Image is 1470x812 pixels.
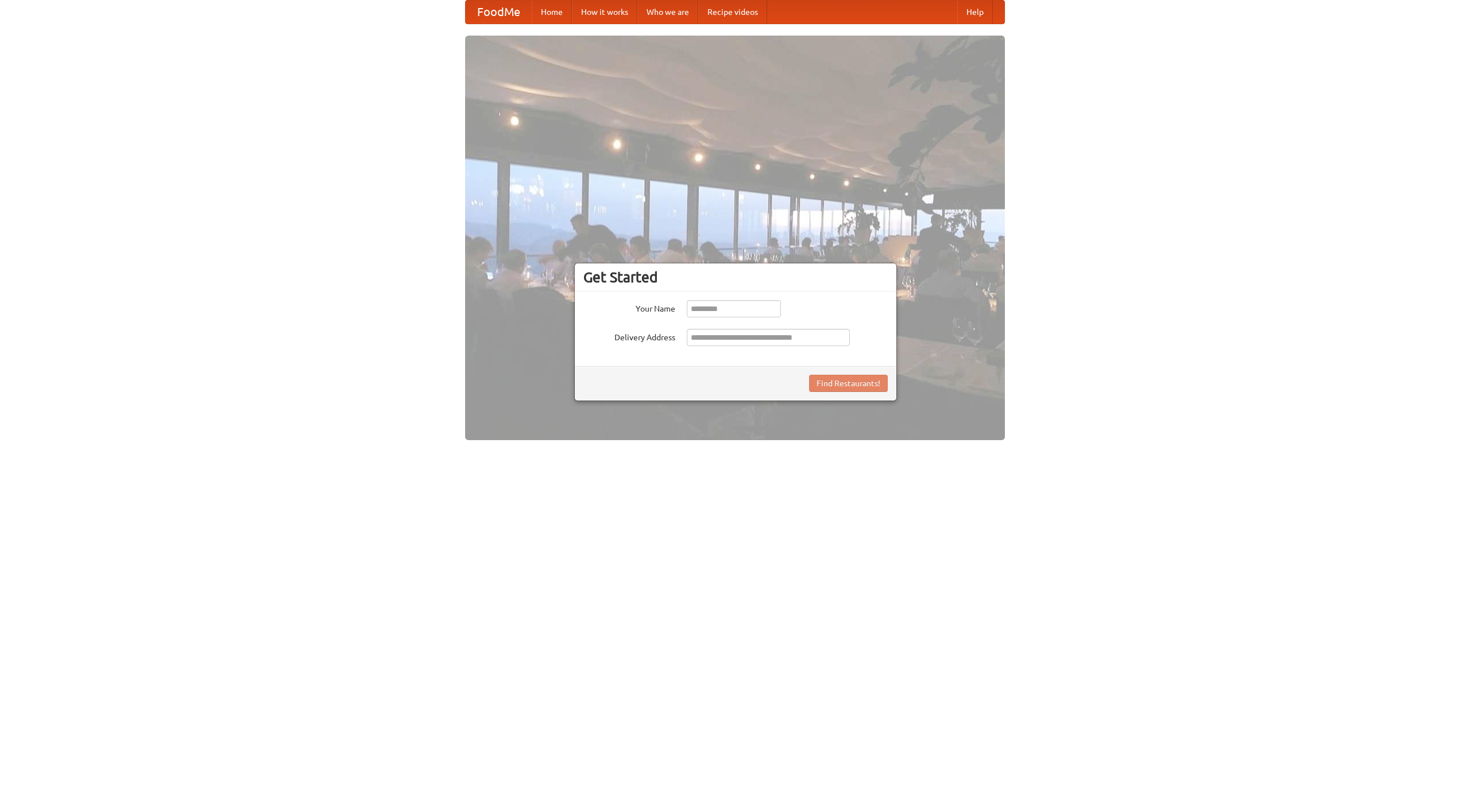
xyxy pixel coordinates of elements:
a: Who we are [637,1,698,24]
label: Delivery Address [583,329,675,343]
a: FoodMe [466,1,532,24]
label: Your Name [583,300,675,314]
a: Home [532,1,572,24]
a: How it works [572,1,637,24]
button: Find Restaurants! [809,375,888,392]
a: Help [957,1,993,24]
h3: Get Started [583,269,888,286]
a: Recipe videos [698,1,767,24]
